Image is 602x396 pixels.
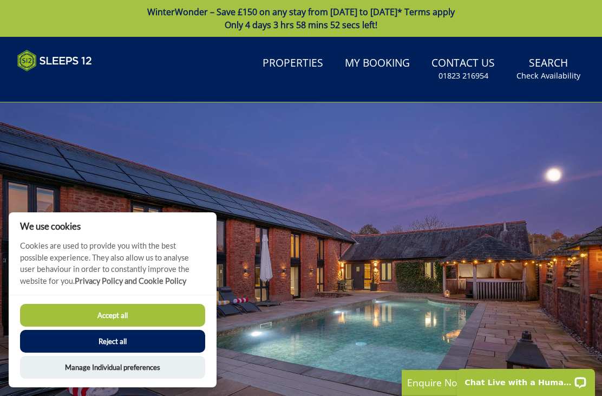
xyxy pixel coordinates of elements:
iframe: Customer reviews powered by Trustpilot [12,78,126,87]
button: Reject all [20,330,205,353]
button: Accept all [20,304,205,327]
a: Properties [258,51,328,76]
span: Only 4 days 3 hrs 58 mins 52 secs left! [225,19,377,31]
a: My Booking [341,51,414,76]
button: Manage Individual preferences [20,356,205,379]
small: 01823 216954 [439,70,488,81]
h2: We use cookies [9,221,217,231]
p: Cookies are used to provide you with the best possible experience. They also allow us to analyse ... [9,240,217,295]
a: Contact Us01823 216954 [427,51,499,87]
iframe: LiveChat chat widget [450,362,602,396]
p: Enquire Now [407,375,570,389]
a: SearchCheck Availability [512,51,585,87]
small: Check Availability [516,70,580,81]
img: Sleeps 12 [17,50,92,72]
a: Privacy Policy and Cookie Policy [75,276,186,285]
